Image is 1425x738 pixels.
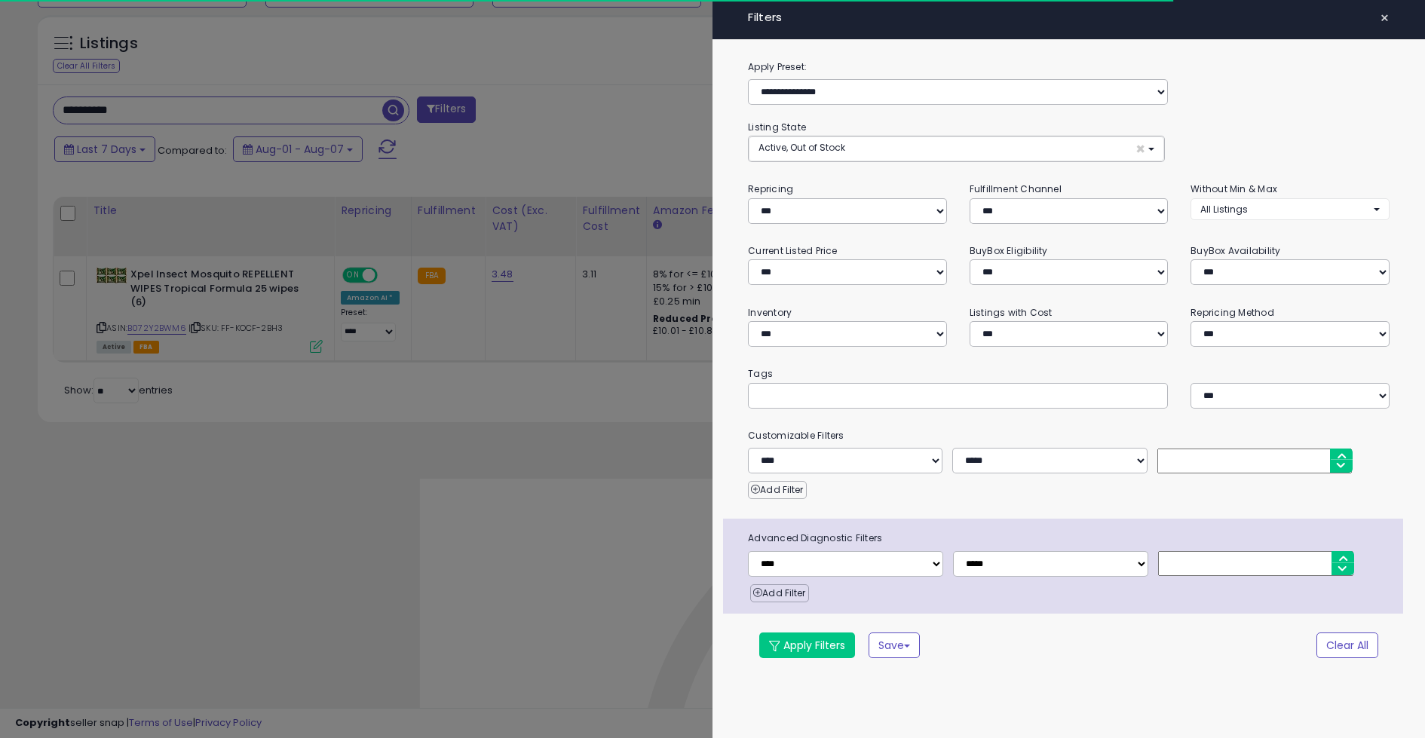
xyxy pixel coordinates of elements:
h4: Filters [748,11,1390,24]
button: Active, Out of Stock × [749,136,1164,161]
small: Without Min & Max [1191,182,1277,195]
small: BuyBox Eligibility [970,244,1048,257]
span: × [1135,141,1145,157]
small: Tags [737,366,1401,382]
button: × [1374,8,1396,29]
span: × [1380,8,1390,29]
small: Repricing [748,182,793,195]
small: Fulfillment Channel [970,182,1062,195]
small: Current Listed Price [748,244,837,257]
small: Listing State [748,121,806,133]
small: Repricing Method [1191,306,1274,319]
button: All Listings [1191,198,1389,220]
span: Active, Out of Stock [758,141,845,154]
span: All Listings [1200,203,1248,216]
small: Customizable Filters [737,427,1401,444]
small: BuyBox Availability [1191,244,1280,257]
small: Inventory [748,306,792,319]
small: Listings with Cost [970,306,1053,319]
label: Apply Preset: [737,59,1401,75]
